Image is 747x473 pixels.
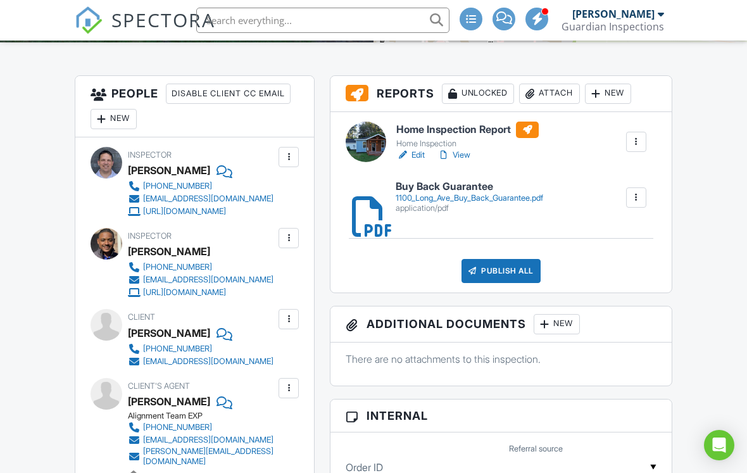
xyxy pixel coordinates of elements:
[461,259,541,283] div: Publish All
[143,181,212,191] div: [PHONE_NUMBER]
[128,434,275,446] a: [EMAIL_ADDRESS][DOMAIN_NAME]
[143,275,273,285] div: [EMAIL_ADDRESS][DOMAIN_NAME]
[143,287,226,298] div: [URL][DOMAIN_NAME]
[128,242,210,261] div: [PERSON_NAME]
[396,122,539,149] a: Home Inspection Report Home Inspection
[128,355,273,368] a: [EMAIL_ADDRESS][DOMAIN_NAME]
[330,306,672,343] h3: Additional Documents
[128,446,275,467] a: [PERSON_NAME][EMAIL_ADDRESS][DOMAIN_NAME]
[128,161,210,180] div: [PERSON_NAME]
[111,6,215,33] span: SPECTORA
[128,205,273,218] a: [URL][DOMAIN_NAME]
[143,446,275,467] div: [PERSON_NAME][EMAIL_ADDRESS][DOMAIN_NAME]
[128,286,273,299] a: [URL][DOMAIN_NAME]
[396,139,539,149] div: Home Inspection
[196,8,449,33] input: Search everything...
[75,76,314,137] h3: People
[396,193,543,203] div: 1100_Long_Ave_Buy_Back_Guarantee.pdf
[166,84,291,104] div: Disable Client CC Email
[128,324,210,343] div: [PERSON_NAME]
[509,443,563,455] label: Referral source
[91,109,137,129] div: New
[128,392,210,411] a: [PERSON_NAME]
[562,20,664,33] div: Guardian Inspections
[519,84,580,104] div: Attach
[128,274,273,286] a: [EMAIL_ADDRESS][DOMAIN_NAME]
[330,400,672,432] h3: Internal
[704,430,734,460] div: Open Intercom Messenger
[128,231,172,241] span: Inspector
[128,150,172,160] span: Inspector
[143,206,226,217] div: [URL][DOMAIN_NAME]
[534,314,580,334] div: New
[143,435,273,445] div: [EMAIL_ADDRESS][DOMAIN_NAME]
[396,122,539,138] h6: Home Inspection Report
[128,343,273,355] a: [PHONE_NUMBER]
[75,17,215,44] a: SPECTORA
[442,84,514,104] div: Unlocked
[128,261,273,274] a: [PHONE_NUMBER]
[128,381,190,391] span: Client's Agent
[143,194,273,204] div: [EMAIL_ADDRESS][DOMAIN_NAME]
[128,192,273,205] a: [EMAIL_ADDRESS][DOMAIN_NAME]
[75,6,103,34] img: The Best Home Inspection Software - Spectora
[128,411,286,421] div: Alignment Team EXP
[143,356,273,367] div: [EMAIL_ADDRESS][DOMAIN_NAME]
[396,203,543,213] div: application/pdf
[128,312,155,322] span: Client
[396,181,543,213] a: Buy Back Guarantee 1100_Long_Ave_Buy_Back_Guarantee.pdf application/pdf
[396,149,425,161] a: Edit
[396,181,543,192] h6: Buy Back Guarantee
[128,180,273,192] a: [PHONE_NUMBER]
[128,421,275,434] a: [PHONE_NUMBER]
[143,422,212,432] div: [PHONE_NUMBER]
[143,344,212,354] div: [PHONE_NUMBER]
[143,262,212,272] div: [PHONE_NUMBER]
[346,352,656,366] p: There are no attachments to this inspection.
[437,149,470,161] a: View
[585,84,631,104] div: New
[572,8,655,20] div: [PERSON_NAME]
[330,76,672,112] h3: Reports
